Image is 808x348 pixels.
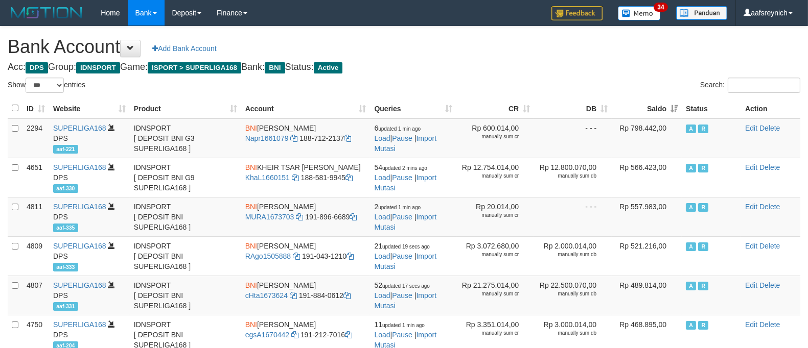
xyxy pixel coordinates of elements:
[130,276,241,315] td: IDNSPORT [ DEPOSIT BNI SUPERLIGA168 ]
[245,163,257,171] span: BNI
[53,302,78,311] span: aaf-331
[374,252,390,260] a: Load
[612,158,682,197] td: Rp 566.423,00
[698,164,708,172] span: Running
[460,212,519,219] div: manually sum cr
[343,291,351,300] a: Copy 1918840612 to clipboard
[759,281,780,289] a: Delete
[686,164,696,172] span: Active
[745,281,757,289] a: Edit
[392,331,412,339] a: Pause
[612,118,682,158] td: Rp 798.442,00
[374,252,436,270] a: Import Mutasi
[148,62,241,73] span: ISPORT > SUPERLIGA168
[245,291,288,300] a: cHta1673624
[538,330,596,337] div: manually sum db
[745,320,757,329] a: Edit
[698,203,708,212] span: Running
[26,78,64,93] select: Showentries
[53,184,78,193] span: aaf-330
[296,213,303,221] a: Copy MURA1673703 to clipboard
[460,290,519,297] div: manually sum cr
[378,205,421,210] span: updated 1 min ago
[460,251,519,258] div: manually sum cr
[654,3,667,12] span: 34
[53,242,106,250] a: SUPERLIGA168
[350,213,357,221] a: Copy 1918966689 to clipboard
[245,252,291,260] a: RAgo1505888
[612,197,682,236] td: Rp 557.983,00
[534,236,612,276] td: Rp 2.000.014,00
[382,283,430,289] span: updated 17 secs ago
[374,124,436,153] span: | |
[53,124,106,132] a: SUPERLIGA168
[241,98,371,118] th: Account: activate to sort column ascending
[8,37,800,57] h1: Bank Account
[374,163,427,171] span: 54
[374,163,436,192] span: | |
[245,213,294,221] a: MURA1673703
[374,242,429,250] span: 21
[291,331,298,339] a: Copy egsA1670442 to clipboard
[686,321,696,330] span: Active
[456,276,534,315] td: Rp 21.275.014,00
[759,203,780,211] a: Delete
[146,40,223,57] a: Add Bank Account
[745,124,757,132] a: Edit
[374,242,436,270] span: | |
[374,203,436,231] span: | |
[8,62,800,72] h4: Acc: Group: Game: Bank: Status:
[741,98,800,118] th: Action
[612,98,682,118] th: Saldo: activate to sort column ascending
[22,236,49,276] td: 4809
[290,291,297,300] a: Copy cHta1673624 to clipboard
[53,263,78,271] span: aaf-333
[534,98,612,118] th: DB: activate to sort column ascending
[53,281,106,289] a: SUPERLIGA168
[612,276,682,315] td: Rp 489.814,00
[392,134,412,142] a: Pause
[551,6,603,20] img: Feedback.jpg
[245,281,257,289] span: BNI
[382,165,427,171] span: updated 2 mins ago
[374,281,436,310] span: | |
[392,291,412,300] a: Pause
[374,331,390,339] a: Load
[53,203,106,211] a: SUPERLIGA168
[245,203,257,211] span: BNI
[49,276,130,315] td: DPS
[245,242,257,250] span: BNI
[456,236,534,276] td: Rp 3.072.680,00
[759,163,780,171] a: Delete
[245,320,257,329] span: BNI
[22,98,49,118] th: ID: activate to sort column ascending
[686,242,696,251] span: Active
[745,203,757,211] a: Edit
[130,236,241,276] td: IDNSPORT [ DEPOSIT BNI SUPERLIGA168 ]
[241,236,371,276] td: [PERSON_NAME] 191-043-1210
[53,223,78,232] span: aaf-335
[345,173,353,182] a: Copy 1885819945 to clipboard
[374,320,424,329] span: 11
[374,124,421,132] span: 6
[382,322,425,328] span: updated 1 min ago
[22,158,49,197] td: 4651
[8,78,85,93] label: Show entries
[698,125,708,133] span: Running
[378,126,421,132] span: updated 1 min ago
[460,172,519,180] div: manually sum cr
[49,98,130,118] th: Website: activate to sort column ascending
[49,118,130,158] td: DPS
[538,251,596,258] div: manually sum db
[76,62,120,73] span: IDNSPORT
[49,236,130,276] td: DPS
[374,134,436,153] a: Import Mutasi
[392,213,412,221] a: Pause
[460,133,519,140] div: manually sum cr
[241,197,371,236] td: [PERSON_NAME] 191-896-6689
[22,118,49,158] td: 2294
[347,252,354,260] a: Copy 1910431210 to clipboard
[374,213,390,221] a: Load
[374,203,421,211] span: 2
[245,173,290,182] a: KhaL1660151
